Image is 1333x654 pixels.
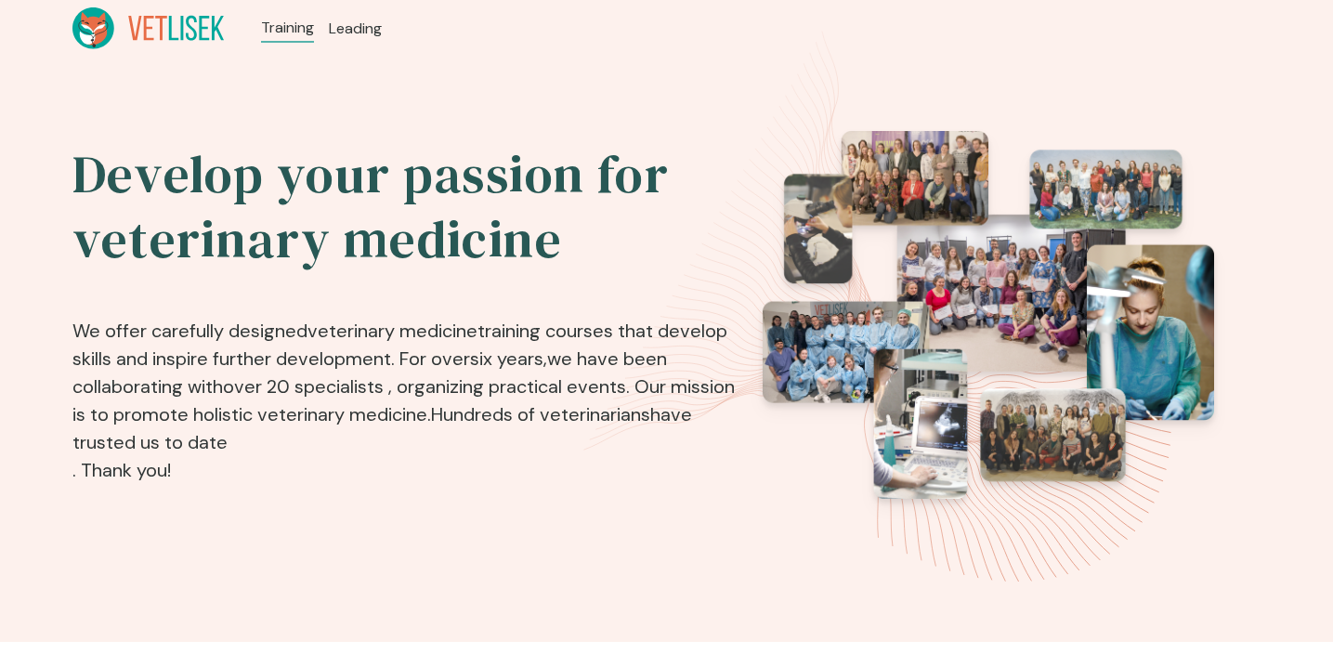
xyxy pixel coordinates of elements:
font: Leading [329,19,382,38]
a: Leading [329,18,382,40]
font: over 20 specialists , organizing practical events. Our mission is to promote holistic veterinary ... [72,374,735,426]
font: We offer carefully designed [72,319,307,343]
font: Training [261,18,314,37]
font: veterinary medicine [307,319,477,343]
img: eventsPhotosRoll2.png [763,131,1214,499]
font: Hundreds of veterinarians [431,402,650,426]
font: . Thank you! [72,458,171,482]
font: six years, [470,347,547,371]
font: Develop your passion for veterinary medicine [72,138,670,275]
a: Training [261,17,314,39]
